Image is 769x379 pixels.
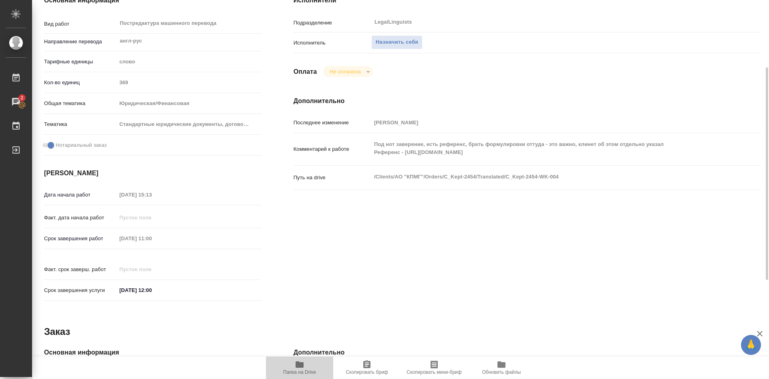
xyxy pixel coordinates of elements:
[44,266,117,274] p: Факт. срок заверш. работ
[294,119,371,127] p: Последнее изменение
[117,284,187,296] input: ✎ Введи что-нибудь
[371,117,721,128] input: Пустое поле
[44,286,117,294] p: Срок завершения услуги
[294,174,371,182] p: Путь на drive
[468,357,535,379] button: Обновить файлы
[371,170,721,184] textarea: /Clients/АО "КПМГ"/Orders/C_Kept-2454/Translated/C_Kept-2454-WK-004
[117,212,187,223] input: Пустое поле
[44,325,70,338] h2: Заказ
[283,369,316,375] span: Папка на Drive
[117,55,262,69] div: слово
[44,58,117,66] p: Тарифные единицы
[741,335,761,355] button: 🙏
[56,141,107,149] span: Нотариальный заказ
[16,94,28,102] span: 2
[44,214,117,222] p: Факт. дата начала работ
[2,92,30,112] a: 2
[117,97,262,110] div: Юридическая/Финансовая
[294,96,760,106] h4: Дополнительно
[744,336,758,353] span: 🙏
[327,68,363,75] button: Не оплачена
[44,38,117,46] p: Направление перевода
[44,99,117,107] p: Общая тематика
[117,77,262,88] input: Пустое поле
[44,348,262,357] h4: Основная информация
[294,67,317,77] h4: Оплата
[117,189,187,201] input: Пустое поле
[44,20,117,28] p: Вид работ
[117,118,262,131] div: Стандартные юридические документы, договоры, уставы
[407,369,461,375] span: Скопировать мини-бриф
[44,79,117,87] p: Кол-во единиц
[44,191,117,199] p: Дата начала работ
[482,369,521,375] span: Обновить файлы
[376,38,418,47] span: Назначить себя
[371,35,423,49] button: Назначить себя
[294,348,760,357] h4: Дополнительно
[346,369,388,375] span: Скопировать бриф
[44,168,262,178] h4: [PERSON_NAME]
[44,235,117,243] p: Срок завершения работ
[117,233,187,244] input: Пустое поле
[44,120,117,128] p: Тематика
[294,39,371,47] p: Исполнитель
[401,357,468,379] button: Скопировать мини-бриф
[117,263,187,275] input: Пустое поле
[371,138,721,159] textarea: Под нот заверение, есть референс, брать формулировки оттуда - это важно, клинет об этом отдельно ...
[333,357,401,379] button: Скопировать бриф
[294,145,371,153] p: Комментарий к работе
[266,357,333,379] button: Папка на Drive
[294,19,371,27] p: Подразделение
[323,66,372,77] div: Не оплачена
